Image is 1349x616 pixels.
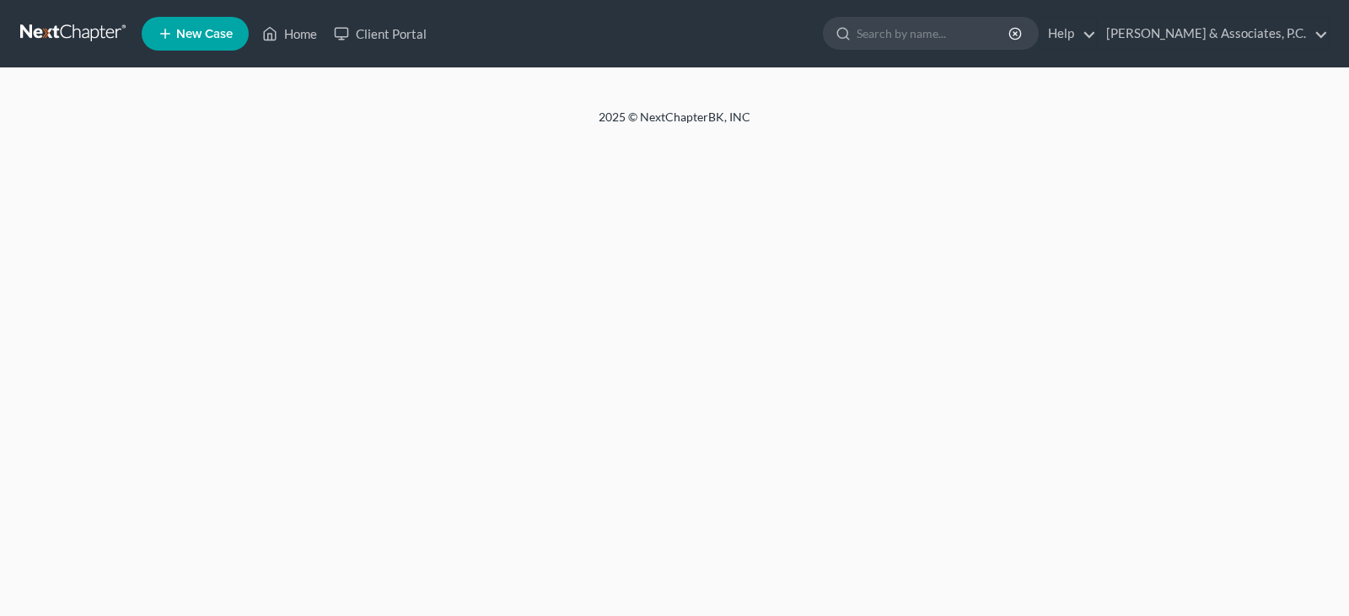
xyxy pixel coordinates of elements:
[1040,19,1096,49] a: Help
[254,19,325,49] a: Home
[1098,19,1328,49] a: [PERSON_NAME] & Associates, P.C.
[194,109,1155,139] div: 2025 © NextChapterBK, INC
[176,28,233,40] span: New Case
[857,18,1011,49] input: Search by name...
[325,19,435,49] a: Client Portal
